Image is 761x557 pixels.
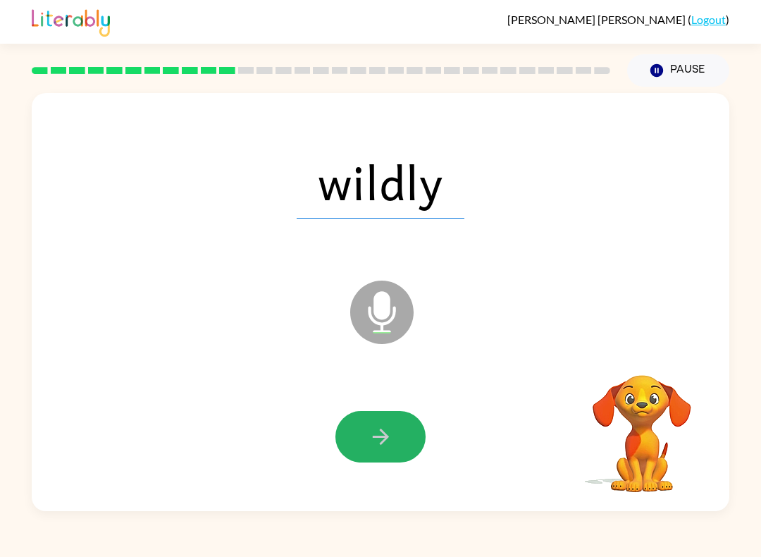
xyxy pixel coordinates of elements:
span: [PERSON_NAME] [PERSON_NAME] [507,13,688,26]
span: wildly [297,145,464,219]
video: Your browser must support playing .mp4 files to use Literably. Please try using another browser. [571,353,712,494]
div: ( ) [507,13,729,26]
button: Pause [627,54,729,87]
img: Literably [32,6,110,37]
a: Logout [691,13,726,26]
